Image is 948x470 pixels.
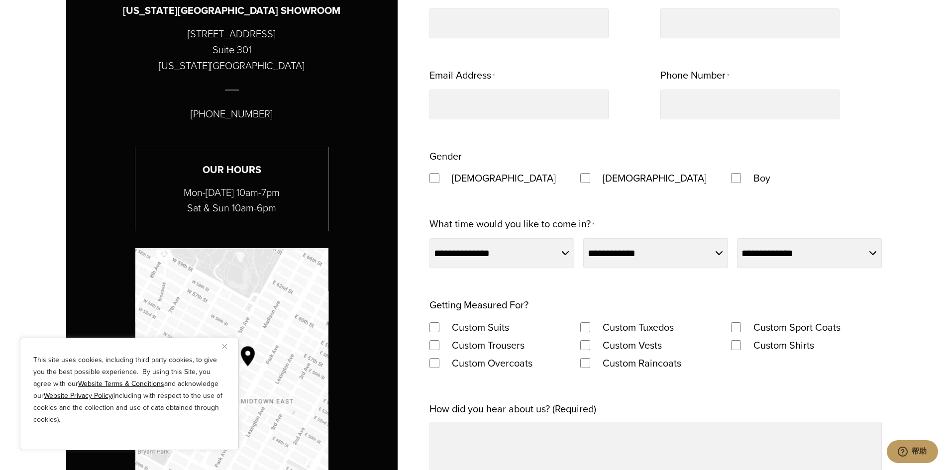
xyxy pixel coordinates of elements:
label: Custom Tuxedos [593,318,684,336]
label: How did you hear about us? (Required) [429,400,596,418]
label: Phone Number [660,66,729,86]
p: [STREET_ADDRESS] Suite 301 [US_STATE][GEOGRAPHIC_DATA] [159,26,305,74]
label: Custom Sport Coats [743,318,850,336]
iframe: 打开一个小组件，您可以在其中与我们的一个专员进行在线交谈 [886,440,938,465]
p: Mon-[DATE] 10am-7pm Sat & Sun 10am-6pm [135,185,328,216]
a: Website Terms & Conditions [78,378,164,389]
label: What time would you like to come in? [429,215,594,234]
h3: Our Hours [135,162,328,178]
img: Close [222,344,227,349]
p: This site uses cookies, including third party cookies, to give you the best possible experience. ... [33,354,225,426]
label: Custom Raincoats [593,354,691,372]
label: Email Address [429,66,495,86]
h3: [US_STATE][GEOGRAPHIC_DATA] SHOWROOM [123,3,340,18]
label: Custom Vests [593,336,672,354]
label: Custom Suits [442,318,519,336]
label: Custom Trousers [442,336,534,354]
legend: Gender [429,147,462,165]
label: [DEMOGRAPHIC_DATA] [442,169,566,187]
label: Boy [743,169,780,187]
legend: Getting Measured For? [429,296,528,314]
button: Close [222,340,234,352]
label: Custom Shirts [743,336,824,354]
label: [DEMOGRAPHIC_DATA] [593,169,717,187]
p: [PHONE_NUMBER] [191,106,273,122]
a: Website Privacy Policy [44,390,112,401]
label: Custom Overcoats [442,354,542,372]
